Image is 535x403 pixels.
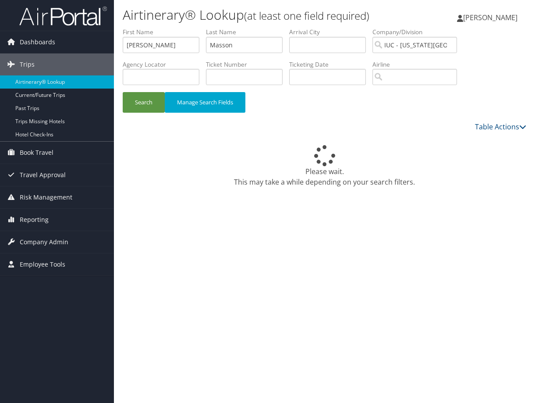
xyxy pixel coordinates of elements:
span: Risk Management [20,186,72,208]
label: Ticketing Date [289,60,372,69]
label: Company/Division [372,28,464,36]
label: Ticket Number [206,60,289,69]
span: Trips [20,53,35,75]
a: [PERSON_NAME] [457,4,526,31]
div: Please wait. This may take a while depending on your search filters. [123,145,526,187]
small: (at least one field required) [244,8,369,23]
label: Last Name [206,28,289,36]
span: [PERSON_NAME] [463,13,517,22]
span: Dashboards [20,31,55,53]
span: Company Admin [20,231,68,253]
span: Travel Approval [20,164,66,186]
button: Manage Search Fields [165,92,245,113]
a: Table Actions [475,122,526,132]
label: Agency Locator [123,60,206,69]
label: Airline [372,60,464,69]
span: Reporting [20,209,49,231]
label: First Name [123,28,206,36]
span: Book Travel [20,142,53,164]
span: Employee Tools [20,253,65,275]
h1: Airtinerary® Lookup [123,6,392,24]
button: Search [123,92,165,113]
img: airportal-logo.png [19,6,107,26]
label: Arrival City [289,28,372,36]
